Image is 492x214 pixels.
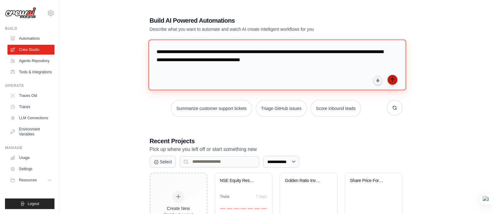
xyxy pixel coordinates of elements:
a: Automations [7,34,54,43]
div: NSE Equity Research Automation [220,178,258,184]
button: Get new suggestions [387,100,402,116]
div: Share Price Forecast Analysis Model [350,178,388,184]
iframe: Chat Widget [461,184,492,214]
p: Pick up where you left off or start something new [150,145,402,153]
button: Score inbound leads [311,100,361,117]
div: Create New [164,205,193,212]
a: Usage [7,153,54,163]
a: LLM Connections [7,113,54,123]
a: Traces Old [7,91,54,101]
button: Resources [7,175,54,185]
div: Operate [5,83,54,88]
p: Describe what you want to automate and watch AI create intelligent workflows for you [150,26,359,32]
a: Agents Repository [7,56,54,66]
a: Environment Variables [7,124,54,139]
h1: Build AI Powered Automations [150,16,359,25]
div: 7 days [256,194,267,199]
h3: Recent Projects [150,137,402,145]
button: Summarize customer support tickets [171,100,252,117]
img: Logo [5,7,36,19]
div: 7 run s [220,194,230,199]
button: Triage GitHub issues [256,100,307,117]
a: Traces [7,102,54,112]
button: Select [150,156,176,168]
span: Logout [28,201,39,206]
button: Logout [5,198,54,209]
div: Golden Ratio Inventory Forecasting System [285,178,323,184]
a: Tools & Integrations [7,67,54,77]
div: Manage [5,145,54,150]
span: Resources [19,178,37,183]
a: Crew Studio [7,45,54,55]
button: Click to speak your automation idea [373,76,382,85]
div: Build [5,26,54,31]
div: Activity over last 7 days [220,202,267,209]
a: Settings [7,164,54,174]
